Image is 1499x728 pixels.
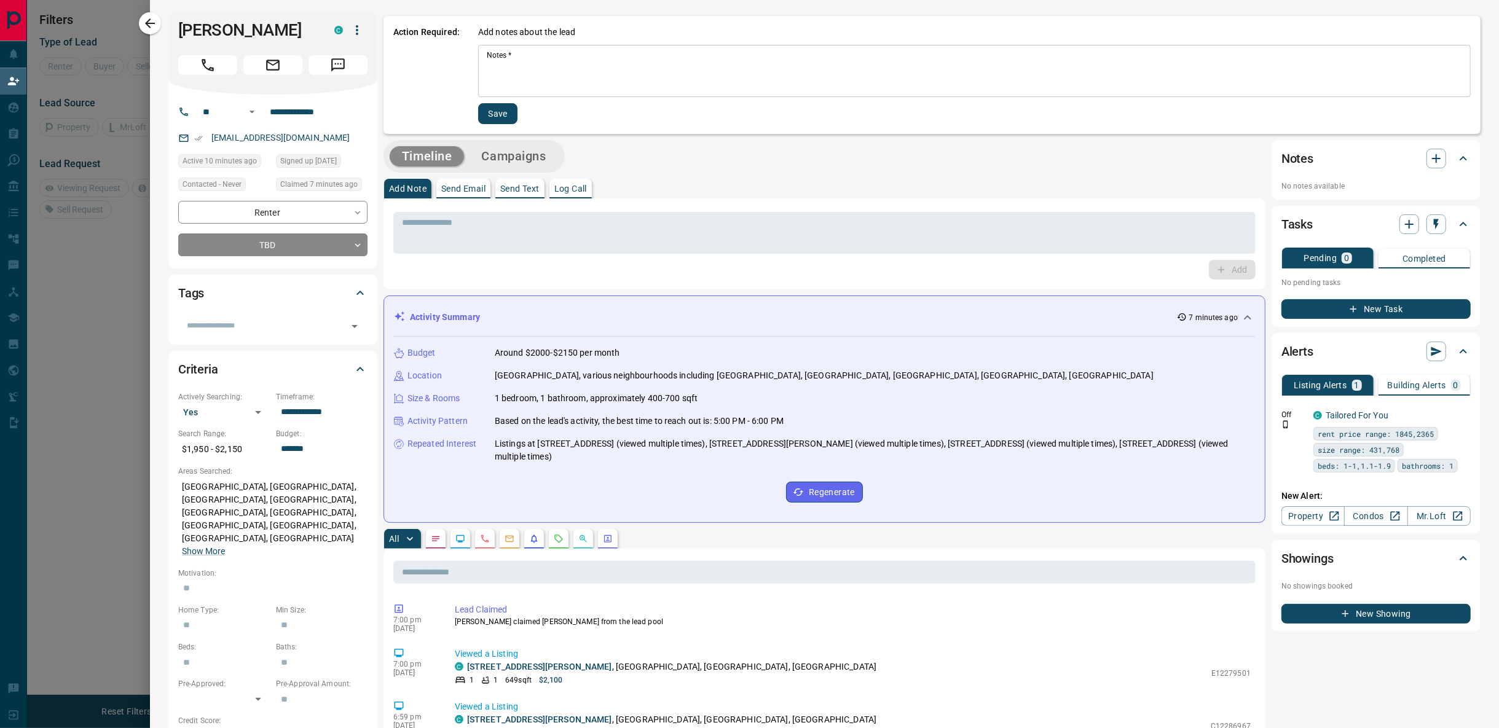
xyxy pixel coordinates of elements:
[1281,409,1306,420] p: Off
[578,534,588,544] svg: Opportunities
[1211,668,1251,679] p: E12279501
[786,482,863,503] button: Regenerate
[1281,299,1471,319] button: New Task
[1281,544,1471,573] div: Showings
[1318,428,1434,440] span: rent price range: 1845,2365
[178,402,270,422] div: Yes
[1403,254,1446,263] p: Completed
[280,155,337,167] span: Signed up [DATE]
[276,678,368,689] p: Pre-Approval Amount:
[467,660,876,673] p: , [GEOGRAPHIC_DATA], [GEOGRAPHIC_DATA], [GEOGRAPHIC_DATA]
[393,713,436,721] p: 6:59 pm
[178,641,270,652] p: Beds:
[410,311,480,324] p: Activity Summary
[183,178,242,190] span: Contacted - Never
[495,392,698,405] p: 1 bedroom, 1 bathroom, approximately 400-700 sqft
[394,306,1255,329] div: Activity Summary7 minutes ago
[393,660,436,668] p: 7:00 pm
[467,713,876,726] p: , [GEOGRAPHIC_DATA], [GEOGRAPHIC_DATA], [GEOGRAPHIC_DATA]
[467,662,612,671] a: [STREET_ADDRESS][PERSON_NAME]
[478,26,575,39] p: Add notes about the lead
[1318,444,1399,456] span: size range: 431,768
[1294,381,1347,389] p: Listing Alerts
[178,283,204,303] h2: Tags
[178,20,316,40] h1: [PERSON_NAME]
[500,184,540,193] p: Send Text
[393,668,436,677] p: [DATE]
[469,146,558,166] button: Campaigns
[455,648,1251,660] p: Viewed a Listing
[178,605,270,616] p: Home Type:
[1281,549,1334,568] h2: Showings
[455,715,463,724] div: condos.ca
[455,662,463,671] div: condos.ca
[178,233,368,256] div: TBD
[178,678,270,689] p: Pre-Approved:
[1313,411,1322,420] div: condos.ca
[1304,254,1337,262] p: Pending
[178,354,368,384] div: Criteria
[1344,506,1407,526] a: Condos
[245,104,259,119] button: Open
[393,26,460,124] p: Action Required:
[495,369,1154,382] p: [GEOGRAPHIC_DATA], various neighbourhoods including [GEOGRAPHIC_DATA], [GEOGRAPHIC_DATA], [GEOGRA...
[554,534,564,544] svg: Requests
[494,675,498,686] p: 1
[480,534,490,544] svg: Calls
[539,675,563,686] p: $2,100
[393,616,436,624] p: 7:00 pm
[178,55,237,75] span: Call
[1281,144,1471,173] div: Notes
[390,146,465,166] button: Timeline
[243,55,302,75] span: Email
[1454,381,1458,389] p: 0
[389,184,427,193] p: Add Note
[276,428,368,439] p: Budget:
[346,318,363,335] button: Open
[393,624,436,633] p: [DATE]
[194,134,203,143] svg: Email Verified
[178,278,368,308] div: Tags
[178,715,368,726] p: Credit Score:
[529,534,539,544] svg: Listing Alerts
[182,545,225,558] button: Show More
[455,603,1251,616] p: Lead Claimed
[183,155,257,167] span: Active 10 minutes ago
[441,184,486,193] p: Send Email
[455,616,1251,627] p: [PERSON_NAME] claimed [PERSON_NAME] from the lead pool
[276,605,368,616] p: Min Size:
[1281,342,1313,361] h2: Alerts
[407,392,460,405] p: Size & Rooms
[467,714,612,724] a: [STREET_ADDRESS][PERSON_NAME]
[178,391,270,402] p: Actively Searching:
[1281,506,1345,526] a: Property
[470,675,474,686] p: 1
[1281,181,1471,192] p: No notes available
[1281,604,1471,624] button: New Showing
[495,437,1255,463] p: Listings at [STREET_ADDRESS] (viewed multiple times), [STREET_ADDRESS][PERSON_NAME] (viewed multi...
[178,568,368,579] p: Motivation:
[1281,337,1471,366] div: Alerts
[407,369,442,382] p: Location
[178,477,368,562] p: [GEOGRAPHIC_DATA], [GEOGRAPHIC_DATA], [GEOGRAPHIC_DATA], [GEOGRAPHIC_DATA], [GEOGRAPHIC_DATA], [G...
[478,103,517,124] button: Save
[407,437,476,450] p: Repeated Interest
[431,534,441,544] svg: Notes
[495,415,784,428] p: Based on the lead's activity, the best time to reach out is: 5:00 PM - 6:00 PM
[276,391,368,402] p: Timeframe:
[280,178,358,190] span: Claimed 7 minutes ago
[276,641,368,652] p: Baths:
[389,534,399,543] p: All
[505,534,514,544] svg: Emails
[554,184,587,193] p: Log Call
[211,133,350,143] a: [EMAIL_ADDRESS][DOMAIN_NAME]
[334,26,343,34] div: condos.ca
[407,415,468,428] p: Activity Pattern
[1355,381,1359,389] p: 1
[1281,273,1471,292] p: No pending tasks
[276,178,368,195] div: Fri Sep 12 2025
[178,201,368,224] div: Renter
[1281,214,1313,234] h2: Tasks
[1326,410,1388,420] a: Tailored For You
[1407,506,1471,526] a: Mr.Loft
